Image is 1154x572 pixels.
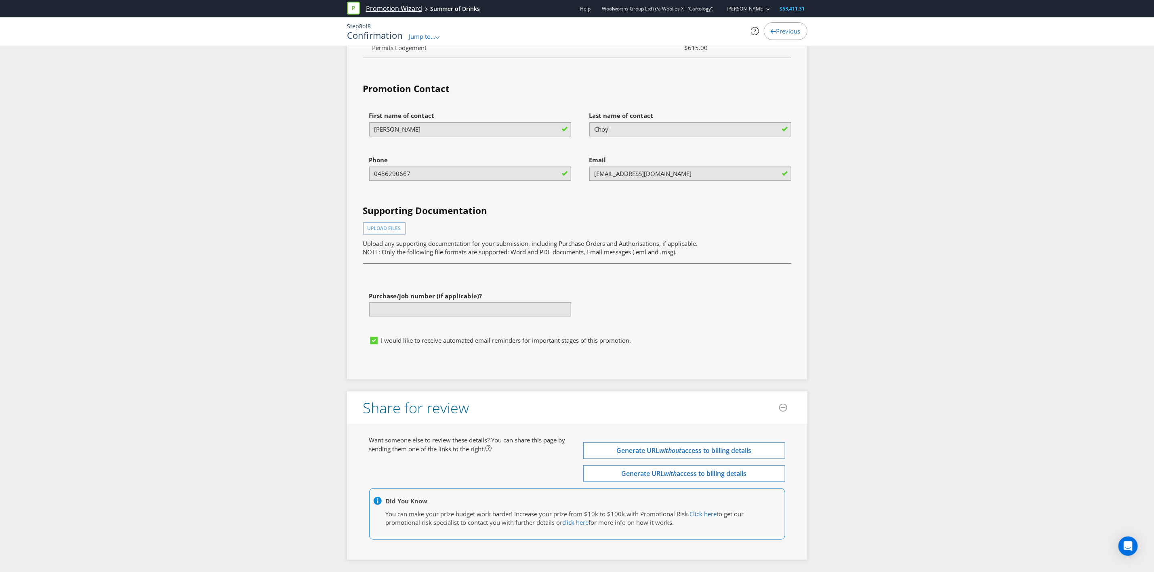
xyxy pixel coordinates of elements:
span: of [362,22,368,30]
a: Help [580,5,591,12]
span: Upload any supporting documentation for your submission, including Purchase Orders and Authorisat... [363,239,698,247]
h1: Confirmation [347,30,403,40]
h4: Supporting Documentation [363,204,791,217]
span: Phone [369,156,388,164]
span: Woolworths Group Ltd (t/a Woolies X - 'Cartology') [602,5,714,12]
span: Generate URL [617,446,660,455]
button: Generate URLwithaccess to billing details [583,465,785,482]
span: Previous [776,27,801,35]
legend: Promotion Contact [363,82,450,95]
span: Last name of contact [589,111,654,119]
div: Summer of Drinks [430,5,480,13]
h3: Share for review [363,400,469,416]
span: You can make your prize budget work harder! Increase your prize from $10k to $100k with Promotion... [386,510,690,518]
span: First name of contact [369,111,435,119]
span: access to billing details [677,469,747,478]
span: access to billing details [682,446,752,455]
em: without [660,446,682,455]
span: Email [589,156,606,164]
span: 8 [368,22,371,30]
span: Generate URL [622,469,664,478]
span: Upload files [368,225,401,232]
a: [PERSON_NAME] [719,5,765,12]
button: Generate URLwithoutaccess to billing details [583,442,785,459]
a: Promotion Wizard [366,4,422,13]
span: I would like to receive automated email reminders for important stages of this promotion. [381,336,631,344]
span: 8 [359,22,362,30]
span: Want someone else to review these details? You can share this page by sending them one of the lin... [369,436,565,453]
div: Open Intercom Messenger [1118,536,1138,556]
span: $53,411.31 [780,5,805,12]
span: Purchase/job number (if applicable)? [369,292,482,300]
span: NOTE: Only the following file formats are supported: Word and PDF documents, Email messages (.eml... [363,248,677,256]
span: Jump to... [409,32,435,40]
a: Click here [690,510,717,518]
span: to get our promotional risk specialist to contact you with further details or [386,510,744,526]
button: Upload files [363,222,406,235]
em: with [664,469,677,478]
a: click here [563,518,589,526]
span: Step [347,22,359,30]
span: for more info on how it works. [589,518,674,526]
